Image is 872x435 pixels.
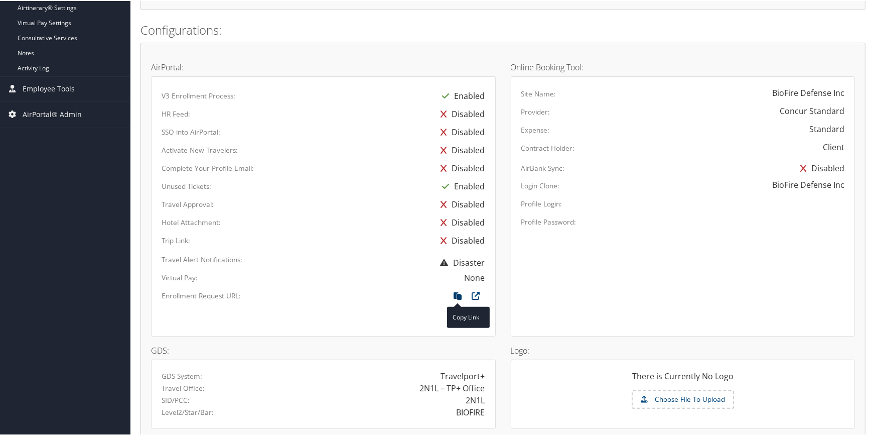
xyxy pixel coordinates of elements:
[162,235,190,245] label: Trip Link:
[23,75,75,100] span: Employee Tools
[436,104,485,122] div: Disabled
[162,216,221,227] label: Hotel Attachment:
[441,369,485,381] div: Travelport+
[521,216,576,226] label: Profile Password:
[151,346,496,354] h4: GDS:
[162,406,214,416] label: Level2/Star/Bar:
[457,405,485,417] div: BIOFIRE
[521,180,560,190] label: Login Clone:
[162,272,198,282] label: Virtual Pay:
[633,390,733,407] label: Choose File To Upload
[162,90,235,100] label: V3 Enrollment Process:
[162,108,190,118] label: HR Feed:
[436,194,485,212] div: Disabled
[511,62,855,70] h4: Online Booking Tool:
[151,62,496,70] h4: AirPortal:
[521,198,562,208] label: Profile Login:
[521,124,550,134] label: Expense:
[466,393,485,405] div: 2N1L
[521,88,556,98] label: Site Name:
[436,122,485,140] div: Disabled
[521,142,575,152] label: Contract Holder:
[420,381,485,393] div: 2N1L – TP+ Office
[162,162,254,172] label: Complete Your Profile Email:
[162,144,238,154] label: Activate New Travelers:
[795,158,844,176] div: Disabled
[772,86,844,98] div: BioFire Defense Inc
[436,231,485,249] div: Disabled
[162,394,190,404] label: SID/PCC:
[521,106,550,116] label: Provider:
[780,104,844,116] div: Concur Standard
[162,382,205,392] label: Travel Office:
[162,198,214,208] label: Travel Approval:
[162,126,220,136] label: SSO into AirPortal:
[809,122,844,134] div: Standard
[521,162,565,172] label: AirBank Sync:
[823,140,844,152] div: Client
[436,140,485,158] div: Disabled
[162,370,202,380] label: GDS System:
[438,86,485,104] div: Enabled
[511,346,855,354] h4: Logo:
[435,256,485,267] span: Disaster
[465,271,485,283] div: None
[521,369,845,389] div: There is Currently No Logo
[436,158,485,176] div: Disabled
[162,180,211,190] label: Unused Tickets:
[162,290,241,300] label: Enrollment Request URL:
[772,178,844,190] div: BioFire Defense Inc
[162,254,242,264] label: Travel Alert Notifications:
[140,21,865,38] h2: Configurations:
[23,101,82,126] span: AirPortal® Admin
[438,176,485,194] div: Enabled
[436,212,485,231] div: Disabled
